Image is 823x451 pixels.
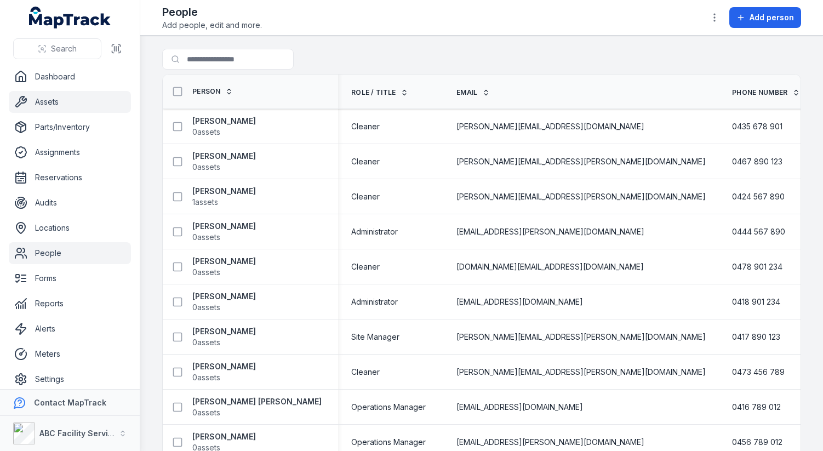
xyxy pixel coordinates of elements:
[192,407,220,418] span: 0 assets
[192,186,256,208] a: [PERSON_NAME]1assets
[456,88,478,97] span: Email
[732,88,800,97] a: Phone Number
[9,368,131,390] a: Settings
[351,121,380,132] span: Cleaner
[351,332,399,342] span: Site Manager
[351,261,380,272] span: Cleaner
[729,7,801,28] button: Add person
[732,88,788,97] span: Phone Number
[456,296,583,307] span: [EMAIL_ADDRESS][DOMAIN_NAME]
[192,162,220,173] span: 0 assets
[732,332,780,342] span: 0417 890 123
[9,91,131,113] a: Assets
[192,396,322,418] a: [PERSON_NAME] [PERSON_NAME]0assets
[13,38,101,59] button: Search
[351,226,398,237] span: Administrator
[9,318,131,340] a: Alerts
[192,256,256,267] strong: [PERSON_NAME]
[456,261,644,272] span: [DOMAIN_NAME][EMAIL_ADDRESS][DOMAIN_NAME]
[192,267,220,278] span: 0 assets
[351,156,380,167] span: Cleaner
[192,151,256,162] strong: [PERSON_NAME]
[732,121,782,132] span: 0435 678 901
[192,116,256,127] strong: [PERSON_NAME]
[351,296,398,307] span: Administrator
[9,242,131,264] a: People
[192,127,220,138] span: 0 assets
[732,402,781,413] span: 0416 789 012
[192,186,256,197] strong: [PERSON_NAME]
[192,87,221,96] span: Person
[192,302,220,313] span: 0 assets
[9,66,131,88] a: Dashboard
[732,191,785,202] span: 0424 567 890
[456,437,644,448] span: [EMAIL_ADDRESS][PERSON_NAME][DOMAIN_NAME]
[732,367,785,378] span: 0473 456 789
[351,402,426,413] span: Operations Manager
[9,167,131,189] a: Reservations
[192,116,256,138] a: [PERSON_NAME]0assets
[162,4,262,20] h2: People
[9,267,131,289] a: Forms
[34,398,106,407] strong: Contact MapTrack
[750,12,794,23] span: Add person
[192,256,256,278] a: [PERSON_NAME]0assets
[351,367,380,378] span: Cleaner
[456,226,644,237] span: [EMAIL_ADDRESS][PERSON_NAME][DOMAIN_NAME]
[162,20,262,31] span: Add people, edit and more.
[732,261,782,272] span: 0478 901 234
[192,291,256,313] a: [PERSON_NAME]0assets
[192,431,256,442] strong: [PERSON_NAME]
[456,402,583,413] span: [EMAIL_ADDRESS][DOMAIN_NAME]
[192,326,256,348] a: [PERSON_NAME]0assets
[192,151,256,173] a: [PERSON_NAME]0assets
[192,221,256,232] strong: [PERSON_NAME]
[192,232,220,243] span: 0 assets
[9,293,131,315] a: Reports
[9,192,131,214] a: Audits
[456,191,706,202] span: [PERSON_NAME][EMAIL_ADDRESS][PERSON_NAME][DOMAIN_NAME]
[9,343,131,365] a: Meters
[192,197,218,208] span: 1 assets
[351,88,396,97] span: Role / Title
[192,361,256,372] strong: [PERSON_NAME]
[192,361,256,383] a: [PERSON_NAME]0assets
[29,7,111,28] a: MapTrack
[456,121,644,132] span: [PERSON_NAME][EMAIL_ADDRESS][DOMAIN_NAME]
[39,429,122,438] strong: ABC Facility Services
[192,291,256,302] strong: [PERSON_NAME]
[192,326,256,337] strong: [PERSON_NAME]
[9,116,131,138] a: Parts/Inventory
[192,221,256,243] a: [PERSON_NAME]0assets
[192,87,233,96] a: Person
[51,43,77,54] span: Search
[732,156,782,167] span: 0467 890 123
[351,437,426,448] span: Operations Manager
[9,141,131,163] a: Assignments
[192,396,322,407] strong: [PERSON_NAME] [PERSON_NAME]
[351,191,380,202] span: Cleaner
[351,88,408,97] a: Role / Title
[732,437,782,448] span: 0456 789 012
[456,88,490,97] a: Email
[456,156,706,167] span: [PERSON_NAME][EMAIL_ADDRESS][PERSON_NAME][DOMAIN_NAME]
[732,296,780,307] span: 0418 901 234
[456,332,706,342] span: [PERSON_NAME][EMAIL_ADDRESS][PERSON_NAME][DOMAIN_NAME]
[192,337,220,348] span: 0 assets
[456,367,706,378] span: [PERSON_NAME][EMAIL_ADDRESS][PERSON_NAME][DOMAIN_NAME]
[192,372,220,383] span: 0 assets
[732,226,785,237] span: 0444 567 890
[9,217,131,239] a: Locations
